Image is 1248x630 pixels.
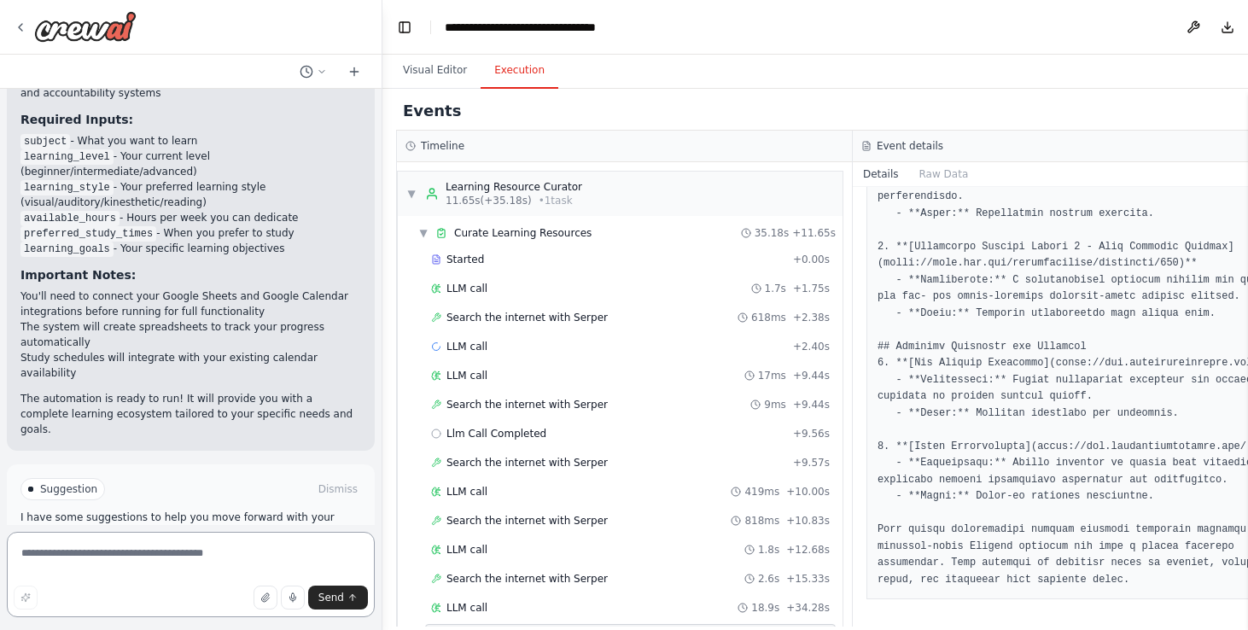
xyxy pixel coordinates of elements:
button: Visual Editor [389,53,481,89]
span: 35.18s [755,226,790,240]
span: + 12.68s [786,543,830,557]
span: Search the internet with Serper [446,311,608,324]
span: Search the internet with Serper [446,456,608,470]
span: 17ms [758,369,786,382]
button: Raw Data [909,162,979,186]
button: Switch to previous chat [293,61,334,82]
span: 2.6s [758,572,779,586]
h3: Event details [877,139,943,153]
span: + 9.44s [793,398,830,411]
span: + 11.65s [792,226,836,240]
code: available_hours [20,211,120,226]
span: LLM call [446,485,487,499]
span: 11.65s (+35.18s) [446,194,532,207]
nav: breadcrumb [445,19,668,36]
button: Hide left sidebar [393,15,417,39]
span: + 15.33s [786,572,830,586]
button: Click to speak your automation idea [281,586,305,610]
li: Study schedules will integrate with your existing calendar availability [20,350,361,381]
div: Learning Resource Curator [446,180,582,194]
span: + 2.38s [793,311,830,324]
button: Upload files [254,586,277,610]
code: learning_goals [20,242,114,257]
span: Llm Call Completed [446,427,546,440]
li: You'll need to connect your Google Sheets and Google Calendar integrations before running for ful... [20,289,361,319]
span: 1.7s [765,282,786,295]
span: 618ms [751,311,786,324]
h2: Events [403,99,461,123]
span: ▼ [406,187,417,201]
span: 1.8s [758,543,779,557]
span: • 1 task [539,194,573,207]
button: Execution [481,53,558,89]
span: 18.9s [751,601,779,615]
button: Improve this prompt [14,586,38,610]
span: LLM call [446,601,487,615]
button: Details [853,162,909,186]
span: + 10.83s [786,514,830,528]
button: Start a new chat [341,61,368,82]
span: 818ms [744,514,779,528]
span: + 1.75s [793,282,830,295]
span: Curate Learning Resources [454,226,592,240]
li: - What you want to learn [20,133,361,149]
span: LLM call [446,543,487,557]
button: Dismiss [315,481,361,498]
p: The automation is ready to run! It will provide you with a complete learning ecosystem tailored t... [20,391,361,437]
span: Started [446,253,484,266]
span: + 10.00s [786,485,830,499]
span: + 9.57s [793,456,830,470]
span: LLM call [446,340,487,353]
code: preferred_study_times [20,226,156,242]
code: subject [20,134,70,149]
p: I have some suggestions to help you move forward with your automation. [20,510,361,538]
span: + 9.56s [793,427,830,440]
li: - Your current level (beginner/intermediate/advanced) [20,149,361,179]
li: - When you prefer to study [20,225,361,241]
strong: Required Inputs: [20,113,133,126]
span: 9ms [764,398,786,411]
li: - Your specific learning objectives [20,241,361,256]
span: + 2.40s [793,340,830,353]
span: Search the internet with Serper [446,514,608,528]
span: ▼ [418,226,429,240]
li: - Your preferred learning style (visual/auditory/kinesthetic/reading) [20,179,361,210]
img: Logo [34,11,137,42]
span: Search the internet with Serper [446,572,608,586]
span: + 9.44s [793,369,830,382]
code: learning_level [20,149,114,165]
span: 419ms [744,485,779,499]
button: Send [308,586,368,610]
span: + 0.00s [793,253,830,266]
span: LLM call [446,369,487,382]
span: LLM call [446,282,487,295]
code: learning_style [20,180,114,195]
li: - Hours per week you can dedicate [20,210,361,225]
li: The system will create spreadsheets to track your progress automatically [20,319,361,350]
h3: Timeline [421,139,464,153]
span: Search the internet with Serper [446,398,608,411]
span: Send [318,591,344,604]
span: Suggestion [40,482,97,496]
strong: Important Notes: [20,268,136,282]
span: + 34.28s [786,601,830,615]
